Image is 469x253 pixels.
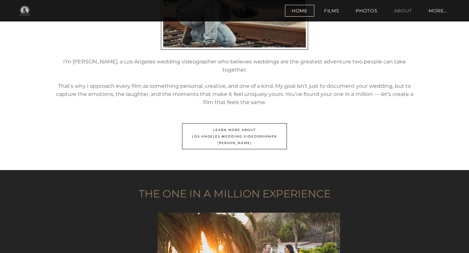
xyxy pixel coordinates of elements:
[387,5,419,17] a: About
[285,5,314,17] a: Home
[182,124,287,149] span: LEARN MORE ABOut ​ Los Angeles ​Wedding videographer ​ [PERSON_NAME]
[139,187,331,200] font: THE ONE IN A MILLION EXPERIENCE
[52,58,417,106] div: ​​I’m [PERSON_NAME], a Los Angeles wedding videographer who believes weddings are the greatest ad...
[182,123,287,149] a: LEARN MORE ABOut​Los Angeles ​Wedding videographer​[PERSON_NAME]
[13,4,36,17] img: One in a Million Films | Los Angeles Wedding Videographer
[349,5,384,17] a: Photos
[317,5,346,17] a: Films
[422,5,454,17] a: more...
